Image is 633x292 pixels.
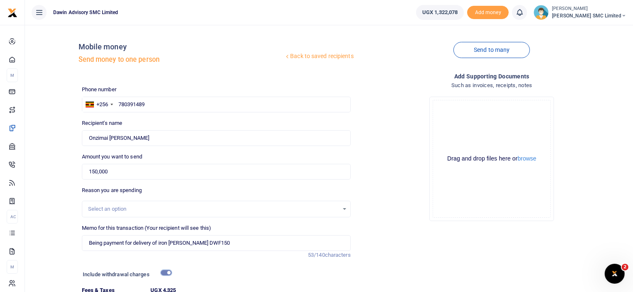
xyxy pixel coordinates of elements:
input: Enter phone number [82,97,351,112]
span: UGX 1,322,078 [422,8,458,17]
img: logo-small [7,8,17,18]
label: Amount you want to send [82,153,142,161]
li: Ac [7,210,18,224]
h5: Send money to one person [79,56,284,64]
h6: Include withdrawal charges [83,271,167,278]
img: profile-user [534,5,549,20]
span: 53/140 [308,252,325,258]
span: Dawin Advisory SMC Limited [50,9,122,16]
div: Drag and drop files here or [433,155,550,163]
li: Toup your wallet [467,6,509,19]
iframe: Intercom live chat [605,264,625,284]
li: Wallet ballance [413,5,467,20]
a: Add money [467,9,509,15]
span: Add money [467,6,509,19]
a: Send to many [453,42,530,58]
span: [PERSON_NAME] SMC Limited [552,12,626,19]
small: [PERSON_NAME] [552,5,626,12]
span: characters [325,252,351,258]
a: profile-user [PERSON_NAME] [PERSON_NAME] SMC Limited [534,5,626,20]
input: MTN & Airtel numbers are validated [82,130,351,146]
div: +256 [96,100,108,109]
a: Back to saved recipients [284,49,354,64]
div: File Uploader [429,97,554,221]
label: Recipient's name [82,119,123,127]
button: browse [517,156,536,161]
span: 2 [622,264,628,270]
a: UGX 1,322,078 [416,5,464,20]
label: Reason you are spending [82,186,142,195]
h4: Mobile money [79,42,284,51]
label: Memo for this transaction (Your recipient will see this) [82,224,212,232]
a: logo-small logo-large logo-large [7,9,17,15]
input: Enter extra information [82,235,351,251]
h4: Such as invoices, receipts, notes [357,81,626,90]
label: Phone number [82,85,116,94]
li: M [7,68,18,82]
div: Uganda: +256 [82,97,116,112]
h4: Add supporting Documents [357,72,626,81]
div: Select an option [88,205,339,213]
li: M [7,260,18,274]
input: UGX [82,164,351,180]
